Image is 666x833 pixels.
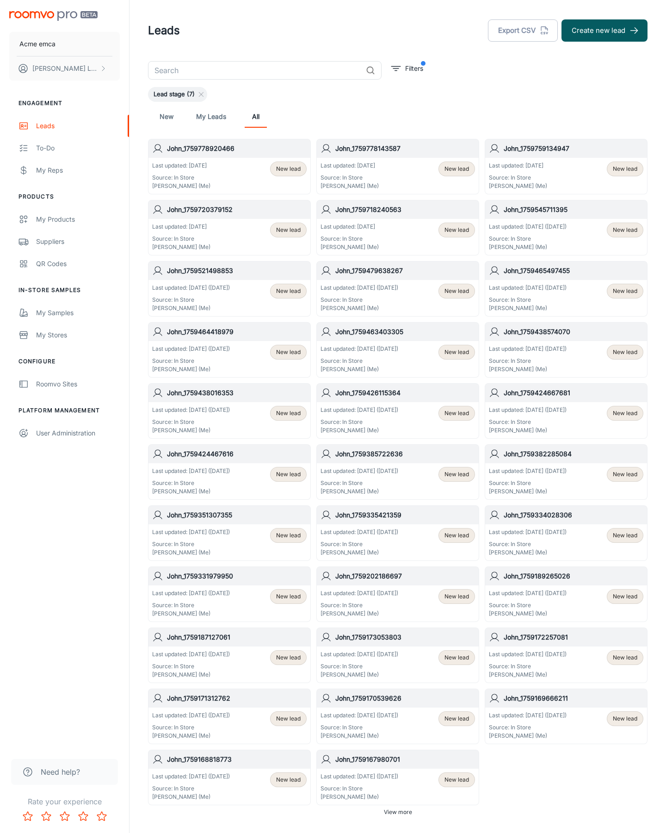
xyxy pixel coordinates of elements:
div: Suppliers [36,236,120,247]
button: Rate 1 star [18,807,37,826]
p: Source: In Store [489,662,567,671]
a: John_1759778143587Last updated: [DATE]Source: In Store[PERSON_NAME] (Me)New lead [316,139,479,194]
p: [PERSON_NAME] (Me) [152,243,210,251]
p: [PERSON_NAME] (Me) [489,548,567,557]
a: John_1759171312762Last updated: [DATE] ([DATE])Source: In Store[PERSON_NAME] (Me)New lead [148,689,311,744]
p: Acme emca [19,39,55,49]
p: Last updated: [DATE] ([DATE]) [321,467,398,475]
div: QR Codes [36,259,120,269]
h6: John_1759479638267 [335,266,475,276]
p: Source: In Store [321,540,398,548]
p: [PERSON_NAME] (Me) [152,732,230,740]
p: [PERSON_NAME] (Me) [489,426,567,435]
p: Source: In Store [489,418,567,426]
span: New lead [276,592,301,601]
p: Last updated: [DATE] ([DATE]) [489,528,567,536]
div: My Samples [36,308,120,318]
h6: John_1759168818773 [167,754,307,765]
div: Roomvo Sites [36,379,120,389]
h6: John_1759382285084 [504,449,643,459]
div: Lead stage (7) [148,87,207,102]
h6: John_1759465497455 [504,266,643,276]
h6: John_1759718240563 [335,205,475,215]
h6: John_1759187127061 [167,632,307,642]
p: Source: In Store [321,601,398,609]
h6: John_1759424467616 [167,449,307,459]
h6: John_1759438574070 [504,327,643,337]
span: New lead [276,776,301,784]
p: Source: In Store [152,357,230,365]
h6: John_1759759134947 [504,143,643,154]
p: Source: In Store [321,784,398,793]
p: [PERSON_NAME] (Me) [489,732,567,740]
p: Rate your experience [7,796,122,807]
p: Source: In Store [152,540,230,548]
div: My Reps [36,165,120,175]
p: [PERSON_NAME] (Me) [152,793,230,801]
a: John_1759424667681Last updated: [DATE] ([DATE])Source: In Store[PERSON_NAME] (Me)New lead [485,383,647,439]
a: John_1759385722636Last updated: [DATE] ([DATE])Source: In Store[PERSON_NAME] (Me)New lead [316,444,479,500]
p: [PERSON_NAME] (Me) [489,671,567,679]
p: Source: In Store [489,540,567,548]
p: [PERSON_NAME] (Me) [489,243,567,251]
a: John_1759351307355Last updated: [DATE] ([DATE])Source: In Store[PERSON_NAME] (Me)New lead [148,505,311,561]
a: John_1759778920466Last updated: [DATE]Source: In Store[PERSON_NAME] (Me)New lead [148,139,311,194]
p: Last updated: [DATE] ([DATE]) [152,711,230,720]
span: New lead [613,287,637,295]
h6: John_1759172257081 [504,632,643,642]
p: Source: In Store [489,723,567,732]
span: New lead [276,715,301,723]
h6: John_1759778920466 [167,143,307,154]
p: [PERSON_NAME] (Me) [321,182,379,190]
a: John_1759438574070Last updated: [DATE] ([DATE])Source: In Store[PERSON_NAME] (Me)New lead [485,322,647,378]
p: Last updated: [DATE] ([DATE]) [152,650,230,659]
p: Source: In Store [489,174,547,182]
button: filter [389,61,425,76]
p: Source: In Store [489,601,567,609]
a: New [155,106,178,128]
p: Last updated: [DATE] ([DATE]) [152,467,230,475]
a: John_1759463403305Last updated: [DATE] ([DATE])Source: In Store[PERSON_NAME] (Me)New lead [316,322,479,378]
button: [PERSON_NAME] Leaptools [9,56,120,81]
a: John_1759720379152Last updated: [DATE]Source: In Store[PERSON_NAME] (Me)New lead [148,200,311,255]
h6: John_1759463403305 [335,327,475,337]
p: Source: In Store [152,418,230,426]
div: My Products [36,214,120,224]
h6: John_1759720379152 [167,205,307,215]
p: [PERSON_NAME] (Me) [321,793,398,801]
h6: John_1759202186697 [335,571,475,581]
a: John_1759426115364Last updated: [DATE] ([DATE])Source: In Store[PERSON_NAME] (Me)New lead [316,383,479,439]
a: John_1759189265026Last updated: [DATE] ([DATE])Source: In Store[PERSON_NAME] (Me)New lead [485,566,647,622]
p: Last updated: [DATE] ([DATE]) [321,528,398,536]
button: Rate 4 star [74,807,92,826]
p: [PERSON_NAME] (Me) [152,548,230,557]
a: John_1759169666211Last updated: [DATE] ([DATE])Source: In Store[PERSON_NAME] (Me)New lead [485,689,647,744]
p: Last updated: [DATE] ([DATE]) [152,345,230,353]
p: [PERSON_NAME] (Me) [152,671,230,679]
p: Last updated: [DATE] ([DATE]) [152,589,230,597]
a: John_1759718240563Last updated: [DATE]Source: In Store[PERSON_NAME] (Me)New lead [316,200,479,255]
p: Source: In Store [152,174,210,182]
a: John_1759382285084Last updated: [DATE] ([DATE])Source: In Store[PERSON_NAME] (Me)New lead [485,444,647,500]
span: New lead [613,592,637,601]
h6: John_1759778143587 [335,143,475,154]
p: Last updated: [DATE] ([DATE]) [489,223,567,231]
p: [PERSON_NAME] (Me) [321,365,398,373]
p: [PERSON_NAME] (Me) [489,182,547,190]
div: User Administration [36,428,120,438]
p: Last updated: [DATE] [489,162,547,170]
p: [PERSON_NAME] (Me) [321,304,398,312]
p: [PERSON_NAME] (Me) [489,487,567,496]
a: John_1759759134947Last updated: [DATE]Source: In Store[PERSON_NAME] (Me)New lead [485,139,647,194]
span: New lead [613,653,637,662]
a: John_1759479638267Last updated: [DATE] ([DATE])Source: In Store[PERSON_NAME] (Me)New lead [316,261,479,317]
span: New lead [444,531,469,540]
p: [PERSON_NAME] (Me) [321,671,398,679]
span: New lead [444,653,469,662]
a: John_1759167980701Last updated: [DATE] ([DATE])Source: In Store[PERSON_NAME] (Me)New lead [316,750,479,805]
a: John_1759173053803Last updated: [DATE] ([DATE])Source: In Store[PERSON_NAME] (Me)New lead [316,628,479,683]
h6: John_1759385722636 [335,449,475,459]
p: Source: In Store [489,357,567,365]
h6: John_1759424667681 [504,388,643,398]
a: John_1759438016353Last updated: [DATE] ([DATE])Source: In Store[PERSON_NAME] (Me)New lead [148,383,311,439]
